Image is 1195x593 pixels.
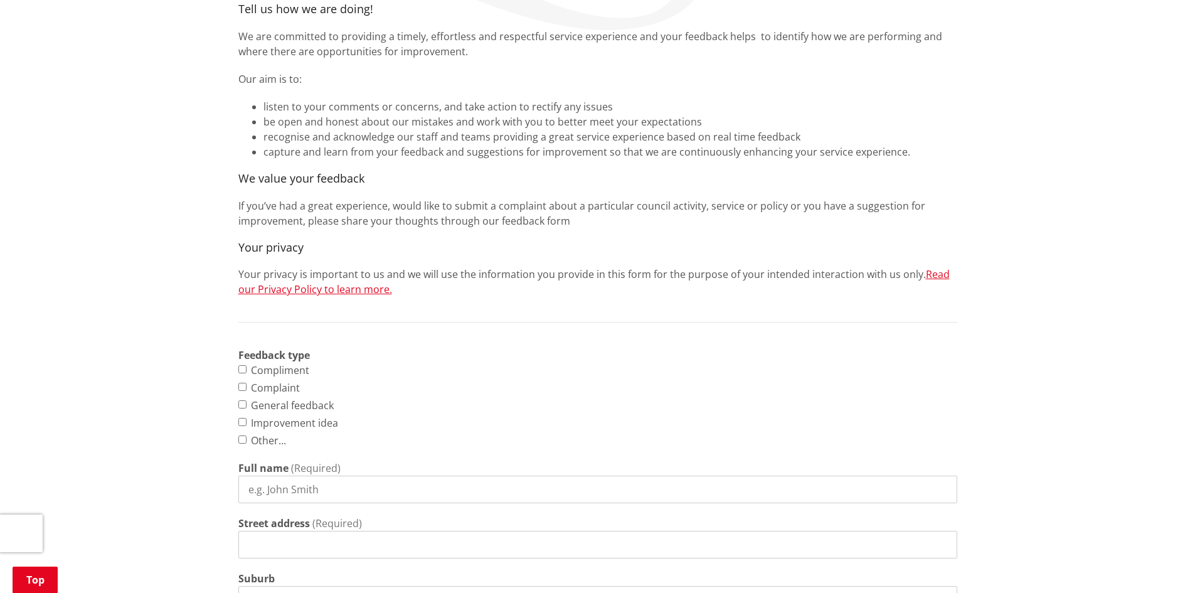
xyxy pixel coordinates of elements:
[238,198,957,228] p: If you’ve had a great experience, would like to submit a complaint about a particular council act...
[251,380,300,395] label: Complaint
[238,267,950,296] a: Read our Privacy Policy to learn more.
[13,567,58,593] a: Top
[238,571,275,586] label: Suburb
[238,72,957,87] p: Our aim is to:
[238,3,957,16] h4: Tell us how we are doing!
[238,516,310,531] label: Street address
[238,29,957,59] p: We are committed to providing a timely, effortless and respectful service experience and your fee...
[238,461,289,476] label: Full name
[238,476,957,503] input: e.g. John Smith
[263,99,957,114] li: listen to your comments or concerns, and take action to rectify any issues
[251,415,338,430] label: Improvement idea
[263,114,957,129] li: be open and honest about our mistakes and work with you to better meet your expectations
[238,348,310,363] strong: Feedback type
[251,398,334,413] label: General feedback
[1137,540,1182,585] iframe: Messenger Launcher
[291,461,341,475] span: (Required)
[263,144,957,159] li: capture and learn from your feedback and suggestions for improvement so that we are continuously ...
[263,129,957,144] li: recognise and acknowledge our staff and teams providing a great service experience based on real ...
[238,241,957,255] h4: Your privacy
[312,516,362,530] span: (Required)
[251,433,286,448] label: Other...
[251,363,309,378] label: Compliment
[238,172,957,186] h4: We value your feedback
[238,267,957,297] p: Your privacy is important to us and we will use the information you provide in this form for the ...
